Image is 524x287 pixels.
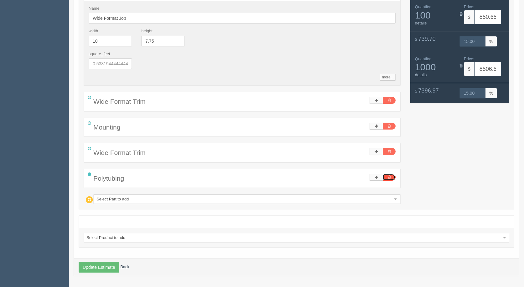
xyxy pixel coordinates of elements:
span: $ [464,10,474,24]
label: Name [89,6,100,12]
span: Price: [464,56,474,61]
span: Mounting [93,124,120,131]
a: Select Part to add [94,194,400,204]
span: % [485,88,497,98]
span: Wide Format Trim [93,149,146,156]
span: Price: [464,4,474,9]
a: Select Product to add [84,233,509,242]
span: 100 [415,10,455,20]
input: 0.5381944444444444 [89,58,132,69]
label: square_feet [89,51,110,57]
label: width [89,28,98,34]
span: 7396.97 [418,88,439,94]
span: % [485,36,497,47]
a: Back [120,264,129,269]
a: more... [380,74,395,81]
input: Name [89,13,396,24]
span: Select Product to add [86,233,501,242]
a: details [415,72,427,77]
span: $ [415,37,417,42]
span: 739.70 [418,36,436,42]
span: $ [415,89,417,93]
span: Polytubing [93,175,124,182]
span: 1000 [415,62,455,72]
span: Quantity: [415,4,431,9]
button: Update Estimate [79,262,119,273]
span: $ [464,62,474,76]
span: Quantity: [415,56,431,61]
a: details [415,21,427,25]
span: Wide Format Trim [93,98,146,105]
label: height [141,28,152,34]
span: Select Part to add [96,195,392,204]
